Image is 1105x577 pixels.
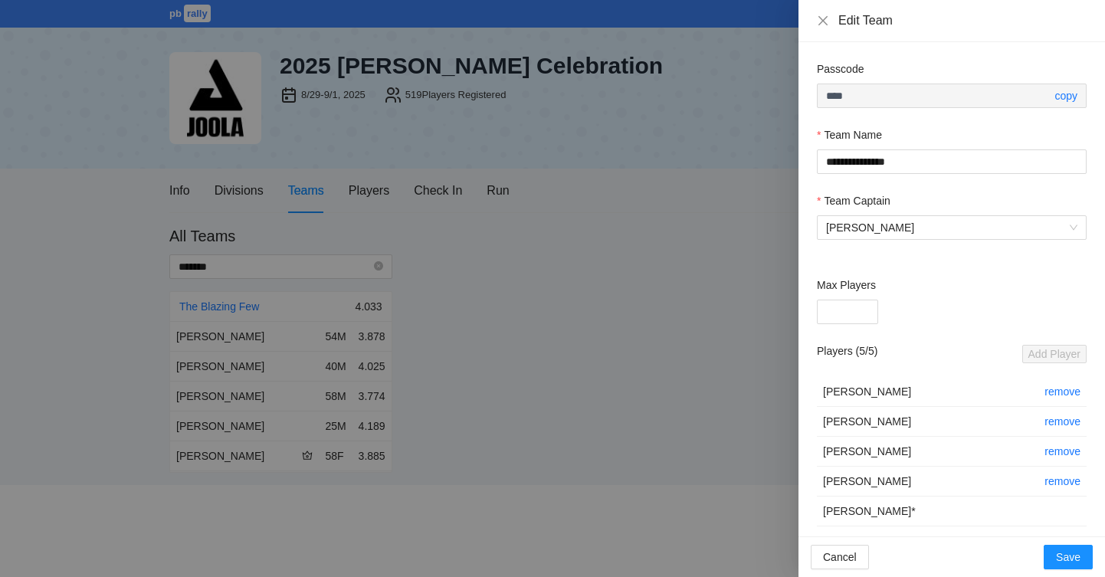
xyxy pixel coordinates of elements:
a: copy [1054,90,1077,102]
label: Team Captain [817,192,890,209]
td: [PERSON_NAME] [817,407,1038,437]
a: remove [1044,475,1080,487]
td: [PERSON_NAME] [817,467,1038,497]
td: [PERSON_NAME] * [817,497,1038,526]
button: Add Player [1022,345,1087,363]
span: Cancel [823,549,857,566]
button: Close [817,15,829,28]
button: Cancel [811,545,869,569]
a: remove [1044,415,1080,428]
span: close [817,15,829,27]
label: Passcode [817,61,864,77]
h2: Players ( 5 / 5 ) [817,343,877,359]
a: remove [1044,385,1080,398]
label: Team Name [817,126,882,143]
input: Max Players [817,300,878,324]
label: Max Players [817,277,876,293]
td: [PERSON_NAME] [817,437,1038,467]
input: Passcode [826,87,1051,104]
span: Sonia Purello [826,216,1077,239]
a: remove [1044,445,1080,457]
div: Edit Team [838,12,1087,29]
input: Team Name [817,149,1087,174]
button: Save [1044,545,1093,569]
span: Save [1056,549,1080,566]
td: [PERSON_NAME] [817,377,1038,407]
